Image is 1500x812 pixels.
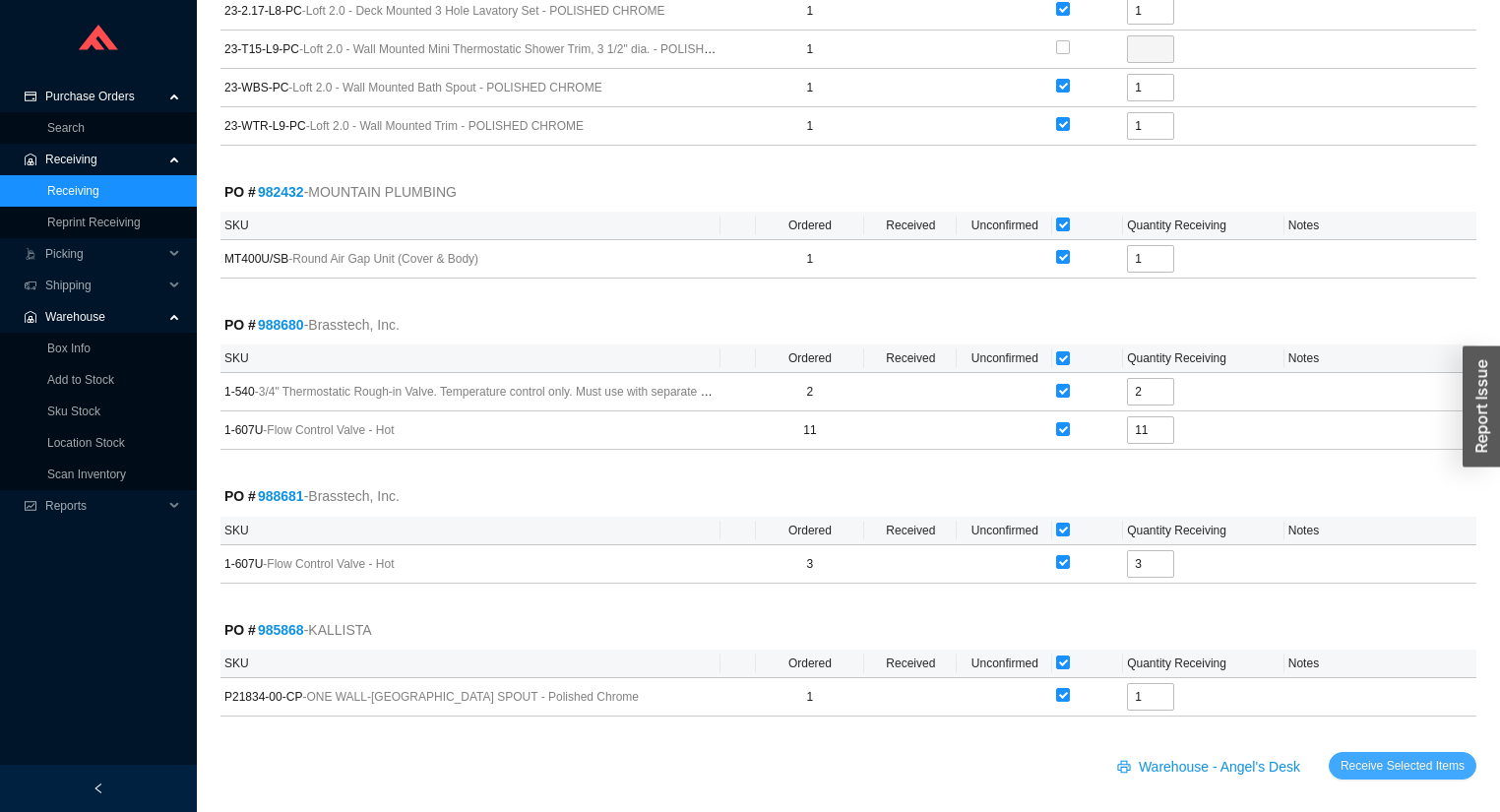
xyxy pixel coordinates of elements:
[47,373,114,387] a: Add to Stock
[47,216,141,229] a: Reprint Receiving
[304,181,457,204] span: - MOUNTAIN PLUMBING
[1123,212,1284,240] th: Quantity Receiving
[45,81,163,112] span: Purchase Orders
[1284,344,1476,373] th: Notes
[263,423,394,437] span: - Flow Control Valve - Hot
[45,144,163,175] span: Receiving
[957,650,1052,678] th: Unconfirmed
[45,490,163,522] span: Reports
[756,545,865,584] td: 3
[47,121,85,135] a: Search
[1284,650,1476,678] th: Notes
[45,270,163,301] span: Shipping
[864,517,957,545] th: Received
[258,622,304,638] a: 985868
[224,1,717,21] span: 23-2.17-L8-PC
[756,373,865,411] td: 2
[756,107,865,146] td: 1
[224,249,717,269] span: MT400U/SB
[224,420,717,440] span: 1-607U
[93,782,104,794] span: left
[1329,752,1476,780] button: Receive Selected Items
[24,500,37,512] span: fund
[864,650,957,678] th: Received
[258,488,304,504] a: 988681
[1123,517,1284,545] th: Quantity Receiving
[1284,212,1476,240] th: Notes
[263,557,394,571] span: - Flow Control Valve - Hot
[224,317,304,333] strong: PO #
[47,468,126,481] a: Scan Inventory
[220,344,720,373] th: SKU
[258,184,304,200] a: 982432
[255,385,806,399] span: - 3/4" Thermostatic Rough-in Valve. Temperature control only. Must use with separate stop/volume ...
[957,212,1052,240] th: Unconfirmed
[224,488,304,504] strong: PO #
[756,650,865,678] th: Ordered
[224,622,304,638] strong: PO #
[756,344,865,373] th: Ordered
[306,119,584,133] span: - Loft 2.0 - Wall Mounted Trim - POLISHED CHROME
[288,252,478,266] span: - Round Air Gap Unit (Cover & Body)
[304,619,372,642] span: - KALLISTA
[957,344,1052,373] th: Unconfirmed
[47,405,100,418] a: Sku Stock
[1123,344,1284,373] th: Quantity Receiving
[220,650,720,678] th: SKU
[224,116,717,136] span: 23-WTR-L9-PC
[1284,517,1476,545] th: Notes
[220,517,720,545] th: SKU
[864,344,957,373] th: Received
[224,39,717,59] span: 23-T15-L9-PC
[864,212,957,240] th: Received
[224,382,717,402] span: 1-540
[957,517,1052,545] th: Unconfirmed
[224,78,717,97] span: 23-WBS-PC
[756,411,865,450] td: 11
[756,212,865,240] th: Ordered
[756,517,865,545] th: Ordered
[304,314,400,337] span: - Brasstech, Inc.
[224,554,717,574] span: 1-607U
[299,42,776,56] span: - Loft 2.0 - Wall Mounted Mini Thermostatic Shower Trim, 3 1/2" dia. - POLISHED CHROME
[1105,752,1317,780] button: printerWarehouse - Angel's Desk
[1117,760,1135,776] span: printer
[756,240,865,279] td: 1
[47,184,99,198] a: Receiving
[1139,756,1300,779] span: Warehouse - Angel's Desk
[45,301,163,333] span: Warehouse
[756,69,865,107] td: 1
[756,678,865,717] td: 1
[258,317,304,333] a: 988680
[288,81,601,94] span: - Loft 2.0 - Wall Mounted Bath Spout - POLISHED CHROME
[1123,650,1284,678] th: Quantity Receiving
[1341,756,1465,776] span: Receive Selected Items
[45,238,163,270] span: Picking
[302,690,639,704] span: - ONE WALL-[GEOGRAPHIC_DATA] SPOUT - Polished Chrome
[224,687,717,707] span: P21834-00-CP
[304,485,400,508] span: - Brasstech, Inc.
[756,31,865,69] td: 1
[220,212,720,240] th: SKU
[24,91,37,102] span: credit-card
[224,184,304,200] strong: PO #
[47,436,125,450] a: Location Stock
[302,4,665,18] span: - Loft 2.0 - Deck Mounted 3 Hole Lavatory Set - POLISHED CHROME
[47,342,91,355] a: Box Info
